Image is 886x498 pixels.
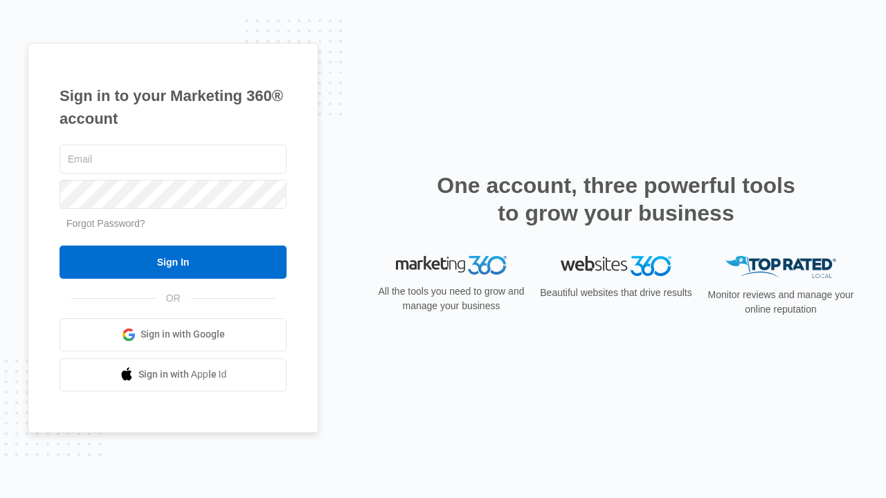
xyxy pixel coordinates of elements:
[60,246,287,279] input: Sign In
[60,84,287,130] h1: Sign in to your Marketing 360® account
[60,318,287,351] a: Sign in with Google
[138,367,227,382] span: Sign in with Apple Id
[66,218,145,229] a: Forgot Password?
[433,172,799,227] h2: One account, three powerful tools to grow your business
[703,288,858,317] p: Monitor reviews and manage your online reputation
[539,286,694,300] p: Beautiful websites that drive results
[725,256,836,279] img: Top Rated Local
[141,327,225,342] span: Sign in with Google
[60,358,287,391] a: Sign in with Apple Id
[396,256,507,275] img: Marketing 360
[60,145,287,174] input: Email
[561,256,671,276] img: Websites 360
[156,291,190,306] span: OR
[374,284,529,313] p: All the tools you need to grow and manage your business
